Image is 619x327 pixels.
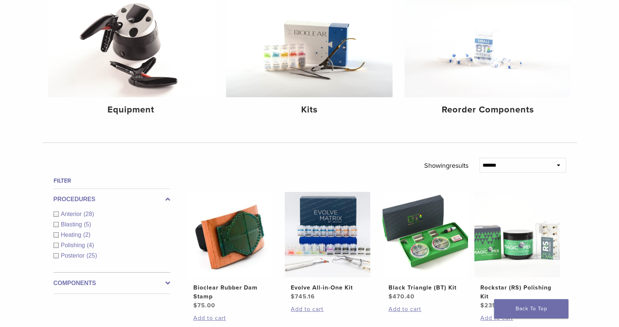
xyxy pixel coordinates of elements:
a: Add to cart: “Black Triangle (BT) Kit” [389,305,462,314]
span: Polishing [61,242,87,248]
label: Components [54,279,170,288]
span: $ [389,293,393,300]
a: Back To Top [494,299,568,318]
a: Add to cart: “Rockstar (RS) Polishing Kit” [480,314,554,323]
a: Bioclear Rubber Dam StampBioclear Rubber Dam Stamp $75.00 [187,192,274,310]
bdi: 235.20 [480,302,506,309]
span: $ [193,302,197,309]
a: Rockstar (RS) Polishing KitRockstar (RS) Polishing Kit $235.20 [474,192,561,310]
span: $ [480,302,484,309]
a: Evolve All-in-One KitEvolve All-in-One Kit $745.16 [284,192,371,301]
img: Evolve All-in-One Kit [285,192,370,277]
h2: Rockstar (RS) Polishing Kit [480,283,554,301]
span: Posterior [61,252,87,259]
p: Showing results [424,158,468,173]
bdi: 745.16 [291,293,315,300]
img: Bioclear Rubber Dam Stamp [187,192,273,277]
a: Add to cart: “Bioclear Rubber Dam Stamp” [193,314,267,323]
span: Blasting [61,221,84,228]
h4: Kits [232,103,387,117]
span: $ [291,293,295,300]
img: Black Triangle (BT) Kit [383,192,468,277]
bdi: 470.40 [389,293,415,300]
span: Heating [61,232,83,238]
span: (5) [84,221,91,228]
bdi: 75.00 [193,302,215,309]
span: (2) [83,232,91,238]
h4: Equipment [54,103,209,117]
a: Add to cart: “Evolve All-in-One Kit” [291,305,364,314]
h4: Filter [54,176,170,185]
span: (4) [87,242,94,248]
label: Procedures [54,195,170,204]
h2: Evolve All-in-One Kit [291,283,364,292]
h2: Bioclear Rubber Dam Stamp [193,283,267,301]
h2: Black Triangle (BT) Kit [389,283,462,292]
a: Black Triangle (BT) KitBlack Triangle (BT) Kit $470.40 [382,192,469,301]
h4: Reorder Components [410,103,565,117]
span: Anterior [61,211,84,217]
img: Rockstar (RS) Polishing Kit [474,192,560,277]
span: (28) [84,211,94,217]
span: (25) [87,252,97,259]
